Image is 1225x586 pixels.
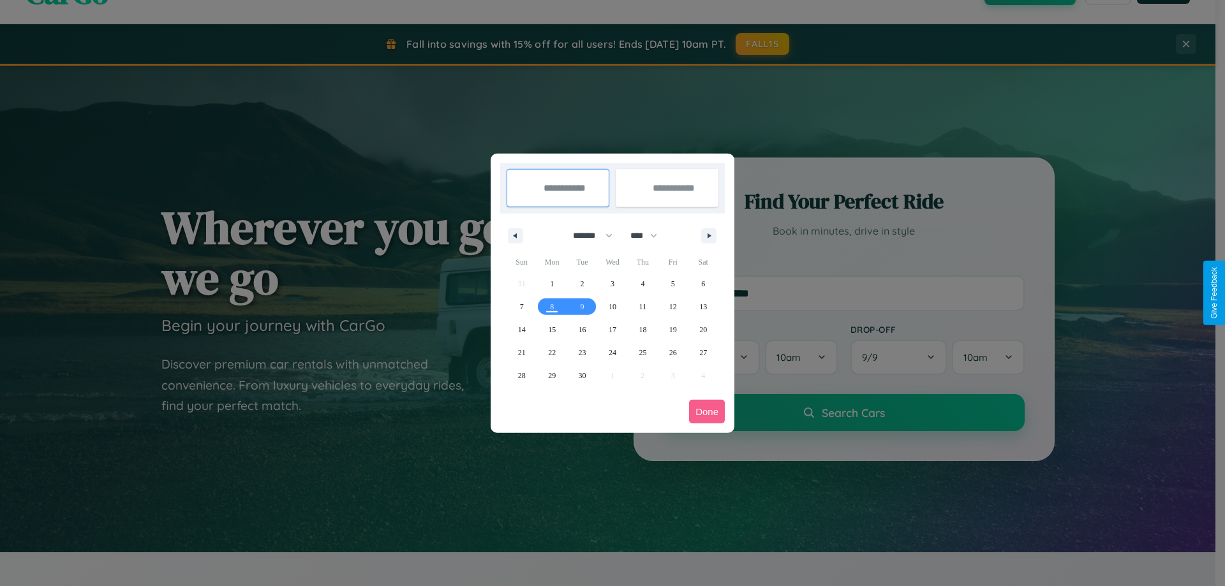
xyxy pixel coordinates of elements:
[567,252,597,272] span: Tue
[701,272,705,295] span: 6
[581,295,584,318] span: 9
[507,252,537,272] span: Sun
[567,295,597,318] button: 9
[518,341,526,364] span: 21
[658,341,688,364] button: 26
[507,295,537,318] button: 7
[628,318,658,341] button: 18
[688,272,718,295] button: 6
[597,252,627,272] span: Wed
[658,318,688,341] button: 19
[550,272,554,295] span: 1
[688,252,718,272] span: Sat
[628,295,658,318] button: 11
[641,272,644,295] span: 4
[537,318,567,341] button: 15
[567,364,597,387] button: 30
[548,364,556,387] span: 29
[628,341,658,364] button: 25
[507,364,537,387] button: 28
[639,341,646,364] span: 25
[581,272,584,295] span: 2
[628,252,658,272] span: Thu
[688,318,718,341] button: 20
[1210,267,1219,319] div: Give Feedback
[688,341,718,364] button: 27
[537,272,567,295] button: 1
[537,252,567,272] span: Mon
[639,295,647,318] span: 11
[518,364,526,387] span: 28
[669,295,677,318] span: 12
[597,318,627,341] button: 17
[639,318,646,341] span: 18
[537,364,567,387] button: 29
[658,272,688,295] button: 5
[669,318,677,341] span: 19
[609,341,616,364] span: 24
[671,272,675,295] span: 5
[507,341,537,364] button: 21
[567,318,597,341] button: 16
[699,318,707,341] span: 20
[567,341,597,364] button: 23
[699,341,707,364] span: 27
[550,295,554,318] span: 8
[548,341,556,364] span: 22
[520,295,524,318] span: 7
[688,295,718,318] button: 13
[579,341,586,364] span: 23
[609,318,616,341] span: 17
[567,272,597,295] button: 2
[669,341,677,364] span: 26
[628,272,658,295] button: 4
[579,318,586,341] span: 16
[658,252,688,272] span: Fri
[548,318,556,341] span: 15
[597,341,627,364] button: 24
[611,272,614,295] span: 3
[689,400,725,423] button: Done
[537,341,567,364] button: 22
[597,295,627,318] button: 10
[518,318,526,341] span: 14
[597,272,627,295] button: 3
[537,295,567,318] button: 8
[609,295,616,318] span: 10
[579,364,586,387] span: 30
[658,295,688,318] button: 12
[507,318,537,341] button: 14
[699,295,707,318] span: 13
